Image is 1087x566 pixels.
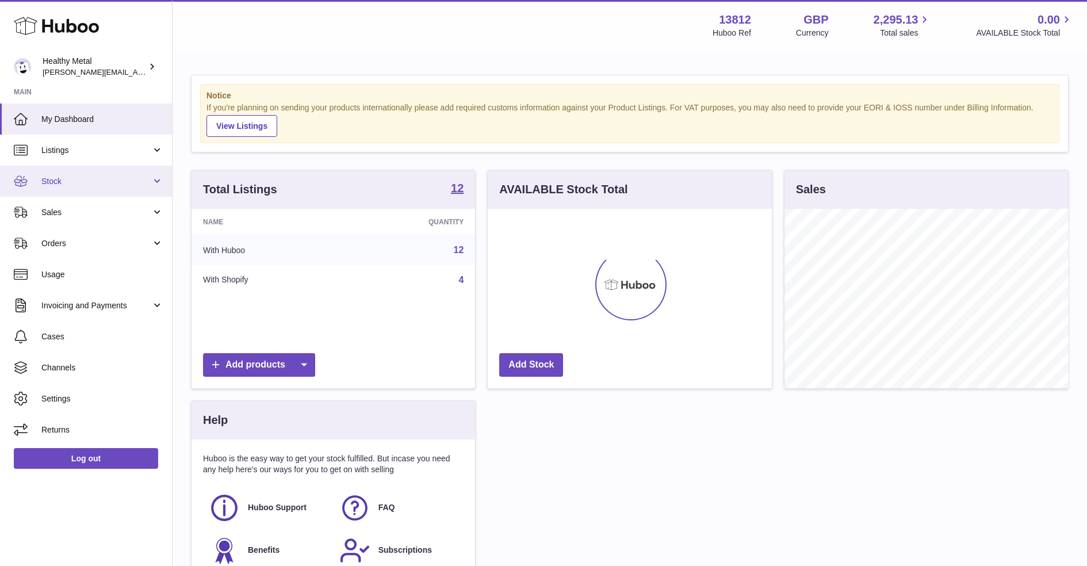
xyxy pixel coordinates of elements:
[192,235,345,265] td: With Huboo
[203,412,228,428] h3: Help
[41,114,163,125] span: My Dashboard
[451,182,464,196] a: 12
[976,28,1073,39] span: AVAILABLE Stock Total
[41,207,151,218] span: Sales
[803,12,828,28] strong: GBP
[976,12,1073,39] a: 0.00 AVAILABLE Stock Total
[339,535,458,566] a: Subscriptions
[192,265,345,295] td: With Shopify
[713,28,751,39] div: Huboo Ref
[206,102,1053,137] div: If you're planning on sending your products internationally please add required customs informati...
[43,67,231,77] span: [PERSON_NAME][EMAIL_ADDRESS][DOMAIN_NAME]
[206,115,277,137] a: View Listings
[41,145,151,156] span: Listings
[41,238,151,249] span: Orders
[209,535,328,566] a: Benefits
[41,424,163,435] span: Returns
[796,28,829,39] div: Currency
[1038,12,1060,28] span: 0.00
[41,176,151,187] span: Stock
[41,300,151,311] span: Invoicing and Payments
[880,28,931,39] span: Total sales
[874,12,932,39] a: 2,295.13 Total sales
[43,56,146,78] div: Healthy Metal
[378,502,395,513] span: FAQ
[378,545,432,556] span: Subscriptions
[209,492,328,523] a: Huboo Support
[41,362,163,373] span: Channels
[345,209,475,235] th: Quantity
[14,58,31,75] img: jose@healthy-metal.com
[41,393,163,404] span: Settings
[874,12,918,28] span: 2,295.13
[454,245,464,255] a: 12
[339,492,458,523] a: FAQ
[796,182,826,197] h3: Sales
[203,353,315,377] a: Add products
[41,331,163,342] span: Cases
[458,275,464,285] a: 4
[451,182,464,194] strong: 12
[203,453,464,475] p: Huboo is the easy way to get your stock fulfilled. But incase you need any help here's our ways f...
[248,502,307,513] span: Huboo Support
[719,12,751,28] strong: 13812
[41,269,163,280] span: Usage
[14,448,158,469] a: Log out
[248,545,280,556] span: Benefits
[192,209,345,235] th: Name
[499,182,627,197] h3: AVAILABLE Stock Total
[206,90,1053,101] strong: Notice
[499,353,563,377] a: Add Stock
[203,182,277,197] h3: Total Listings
